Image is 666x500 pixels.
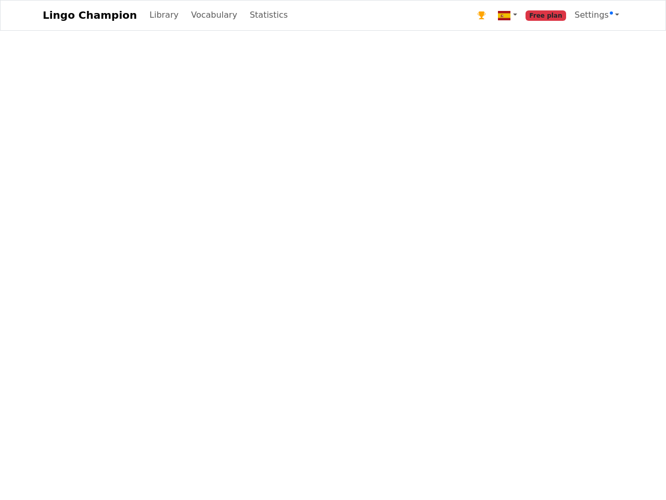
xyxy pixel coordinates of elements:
img: es.svg [498,9,510,22]
a: Lingo Champion [43,5,137,26]
span: Free plan [526,10,567,21]
a: Library [145,5,183,26]
span: Settings [574,10,613,20]
a: Statistics [246,5,292,26]
a: Settings [570,5,623,26]
a: Vocabulary [187,5,241,26]
a: Free plan [521,5,571,26]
